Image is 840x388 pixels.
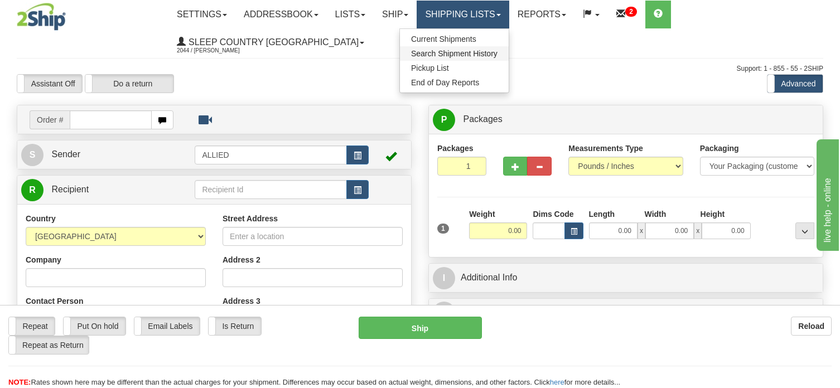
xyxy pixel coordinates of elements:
[463,114,502,124] span: Packages
[327,1,374,28] a: Lists
[568,143,643,154] label: Measurements Type
[433,266,819,289] a: IAdditional Info
[85,75,173,93] label: Do a return
[411,49,498,58] span: Search Shipment History
[509,1,575,28] a: Reports
[433,108,819,131] a: P Packages
[625,7,637,17] sup: 2
[209,317,261,335] label: Is Return
[8,7,103,20] div: live help - online
[223,295,260,307] label: Address 3
[195,180,346,199] input: Recipient Id
[17,3,66,31] img: logo2044.jpg
[64,317,125,335] label: Put On hold
[767,75,823,93] label: Advanced
[701,208,725,220] label: Height
[9,317,55,335] label: Repeat
[411,35,476,43] span: Current Shipments
[437,224,449,234] span: 1
[30,110,70,129] span: Order #
[400,46,509,61] a: Search Shipment History
[791,317,832,336] button: Reload
[17,75,82,93] label: Assistant Off
[168,1,235,28] a: Settings
[26,295,83,307] label: Contact Person
[235,1,327,28] a: Addressbook
[177,45,260,56] span: 2044 / [PERSON_NAME]
[437,143,474,154] label: Packages
[21,144,44,166] span: S
[400,61,509,75] a: Pickup List
[417,1,509,28] a: Shipping lists
[469,208,495,220] label: Weight
[814,137,839,251] iframe: chat widget
[400,75,509,90] a: End of Day Reports
[17,64,823,74] div: Support: 1 - 855 - 55 - 2SHIP
[26,213,56,224] label: Country
[195,145,346,164] input: Sender Id
[223,213,278,224] label: Street Address
[9,336,89,354] label: Repeat as Return
[589,208,615,220] label: Length
[21,179,44,201] span: R
[51,149,80,159] span: Sender
[374,1,417,28] a: Ship
[798,322,824,331] b: Reload
[168,28,373,56] a: Sleep Country [GEOGRAPHIC_DATA] 2044 / [PERSON_NAME]
[533,208,573,220] label: Dims Code
[694,222,702,239] span: x
[638,222,645,239] span: x
[186,37,359,47] span: Sleep Country [GEOGRAPHIC_DATA]
[359,317,482,339] button: Ship
[433,267,455,289] span: I
[795,222,814,239] div: ...
[400,32,509,46] a: Current Shipments
[433,302,455,324] span: $
[645,208,667,220] label: Width
[411,78,479,87] span: End of Day Reports
[21,178,176,201] a: R Recipient
[433,109,455,131] span: P
[223,254,260,265] label: Address 2
[21,143,195,166] a: S Sender
[51,185,89,194] span: Recipient
[550,378,564,386] a: here
[223,227,403,246] input: Enter a location
[411,64,449,72] span: Pickup List
[134,317,200,335] label: Email Labels
[8,378,31,386] span: NOTE:
[608,1,645,28] a: 2
[26,254,61,265] label: Company
[433,302,819,324] a: $Rates
[700,143,739,154] label: Packaging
